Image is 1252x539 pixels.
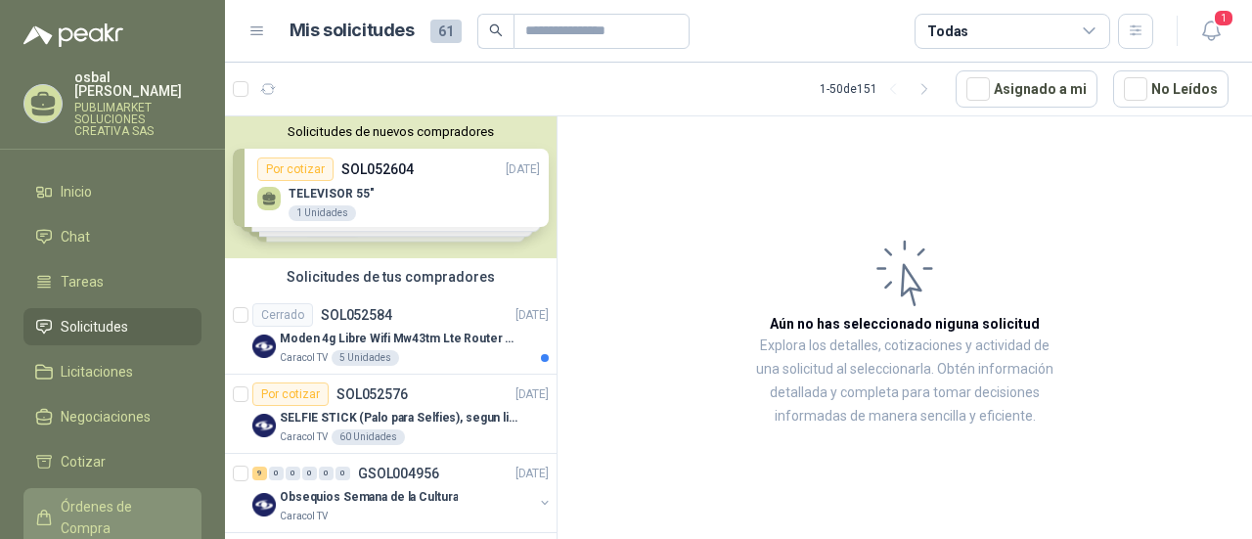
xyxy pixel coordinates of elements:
[336,387,408,401] p: SOL052576
[927,21,968,42] div: Todas
[956,70,1097,108] button: Asignado a mi
[286,467,300,480] div: 0
[1213,9,1234,27] span: 1
[515,306,549,325] p: [DATE]
[23,398,201,435] a: Negociaciones
[280,488,458,507] p: Obsequios Semana de la Cultura
[515,385,549,404] p: [DATE]
[335,467,350,480] div: 0
[252,493,276,517] img: Company Logo
[23,263,201,300] a: Tareas
[269,467,284,480] div: 0
[23,443,201,480] a: Cotizar
[489,23,503,37] span: search
[280,509,328,524] p: Caracol TV
[319,467,334,480] div: 0
[225,375,557,454] a: Por cotizarSOL052576[DATE] Company LogoSELFIE STICK (Palo para Selfies), segun link adjuntoCaraco...
[23,308,201,345] a: Solicitudes
[61,181,92,202] span: Inicio
[280,429,328,445] p: Caracol TV
[280,330,523,348] p: Moden 4g Libre Wifi Mw43tm Lte Router Móvil Internet 5ghz
[280,350,328,366] p: Caracol TV
[252,462,553,524] a: 9 0 0 0 0 0 GSOL004956[DATE] Company LogoObsequios Semana de la CulturaCaracol TV
[1193,14,1229,49] button: 1
[252,382,329,406] div: Por cotizar
[358,467,439,480] p: GSOL004956
[225,116,557,258] div: Solicitudes de nuevos compradoresPor cotizarSOL052604[DATE] TELEVISOR 55"1 UnidadesPor cotizarSOL...
[74,102,201,137] p: PUBLIMARKET SOLUCIONES CREATIVA SAS
[332,350,399,366] div: 5 Unidades
[332,429,405,445] div: 60 Unidades
[225,258,557,295] div: Solicitudes de tus compradores
[252,303,313,327] div: Cerrado
[61,226,90,247] span: Chat
[233,124,549,139] button: Solicitudes de nuevos compradores
[225,295,557,375] a: CerradoSOL052584[DATE] Company LogoModen 4g Libre Wifi Mw43tm Lte Router Móvil Internet 5ghzCarac...
[753,335,1056,428] p: Explora los detalles, cotizaciones y actividad de una solicitud al seleccionarla. Obtén informaci...
[252,335,276,358] img: Company Logo
[23,353,201,390] a: Licitaciones
[321,308,392,322] p: SOL052584
[515,465,549,483] p: [DATE]
[290,17,415,45] h1: Mis solicitudes
[61,271,104,292] span: Tareas
[61,316,128,337] span: Solicitudes
[820,73,940,105] div: 1 - 50 de 151
[23,23,123,47] img: Logo peakr
[74,70,201,98] p: osbal [PERSON_NAME]
[23,218,201,255] a: Chat
[23,173,201,210] a: Inicio
[61,361,133,382] span: Licitaciones
[252,414,276,437] img: Company Logo
[61,451,106,472] span: Cotizar
[430,20,462,43] span: 61
[302,467,317,480] div: 0
[252,467,267,480] div: 9
[280,409,523,427] p: SELFIE STICK (Palo para Selfies), segun link adjunto
[61,496,183,539] span: Órdenes de Compra
[61,406,151,427] span: Negociaciones
[770,313,1040,335] h3: Aún no has seleccionado niguna solicitud
[1113,70,1229,108] button: No Leídos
